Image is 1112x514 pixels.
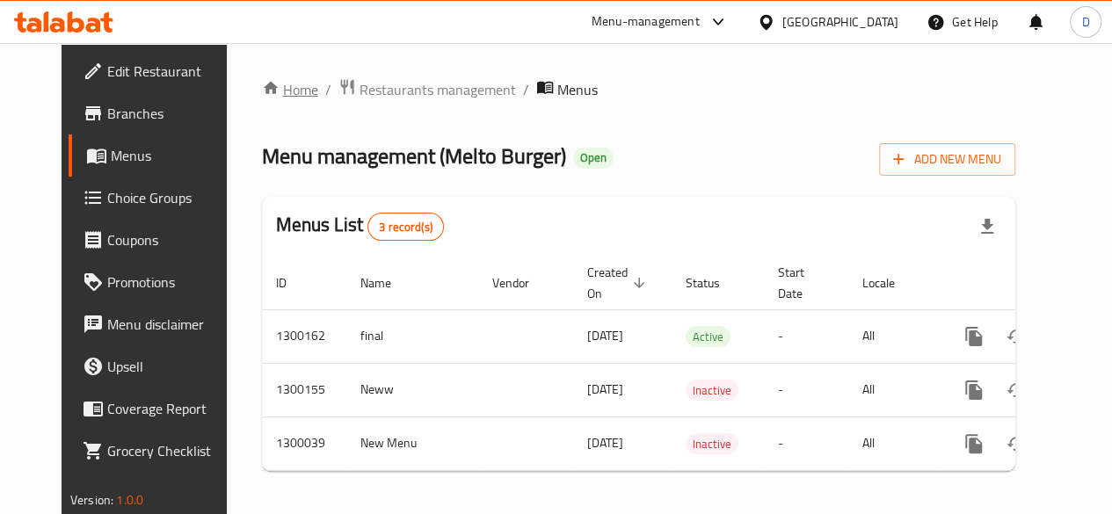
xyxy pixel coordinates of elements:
td: 1300155 [262,363,346,416]
span: Inactive [686,380,738,401]
span: D [1081,12,1089,32]
td: All [848,363,939,416]
td: All [848,416,939,470]
a: Upsell [69,345,247,387]
li: / [325,79,331,100]
span: Inactive [686,434,738,454]
li: / [523,79,529,100]
a: Menus [69,134,247,177]
span: Coupons [107,229,233,250]
a: Promotions [69,261,247,303]
a: Home [262,79,318,100]
span: [DATE] [587,378,623,401]
td: Neww [346,363,478,416]
div: [GEOGRAPHIC_DATA] [782,12,898,32]
span: ID [276,272,309,293]
span: Menu disclaimer [107,314,233,335]
a: Grocery Checklist [69,430,247,472]
span: Open [573,150,614,165]
span: Choice Groups [107,187,233,208]
span: Menus [557,79,598,100]
span: Status [686,272,743,293]
span: Menu management ( Melto Burger ) [262,136,566,176]
span: Start Date [778,262,827,304]
div: Inactive [686,433,738,454]
button: more [953,369,995,411]
span: [DATE] [587,324,623,347]
a: Edit Restaurant [69,50,247,92]
div: Inactive [686,380,738,401]
td: New Menu [346,416,478,470]
span: Created On [587,262,650,304]
a: Coverage Report [69,387,247,430]
span: Upsell [107,356,233,377]
button: more [953,423,995,465]
span: Edit Restaurant [107,61,233,82]
span: Name [360,272,414,293]
span: Promotions [107,271,233,293]
span: Menus [111,145,233,166]
div: Total records count [367,213,444,241]
td: 1300162 [262,309,346,363]
a: Restaurants management [338,78,516,101]
div: Menu-management [592,11,700,33]
span: Restaurants management [360,79,516,100]
td: 1300039 [262,416,346,470]
span: Locale [862,272,918,293]
button: more [953,315,995,358]
a: Choice Groups [69,177,247,219]
td: final [346,309,478,363]
button: Change Status [995,315,1037,358]
button: Change Status [995,423,1037,465]
td: - [764,363,848,416]
span: Version: [70,489,113,511]
a: Menu disclaimer [69,303,247,345]
span: Coverage Report [107,398,233,419]
div: Active [686,326,730,347]
span: Grocery Checklist [107,440,233,461]
div: Export file [966,206,1008,248]
td: All [848,309,939,363]
button: Add New Menu [879,143,1015,176]
span: Branches [107,103,233,124]
button: Change Status [995,369,1037,411]
span: Active [686,327,730,347]
nav: breadcrumb [262,78,1015,101]
span: Vendor [492,272,552,293]
td: - [764,309,848,363]
span: 1.0.0 [116,489,143,511]
a: Branches [69,92,247,134]
span: 3 record(s) [368,219,443,235]
div: Open [573,148,614,169]
span: Add New Menu [893,148,1001,170]
span: [DATE] [587,431,623,454]
a: Coupons [69,219,247,261]
h2: Menus List [276,212,444,241]
td: - [764,416,848,470]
